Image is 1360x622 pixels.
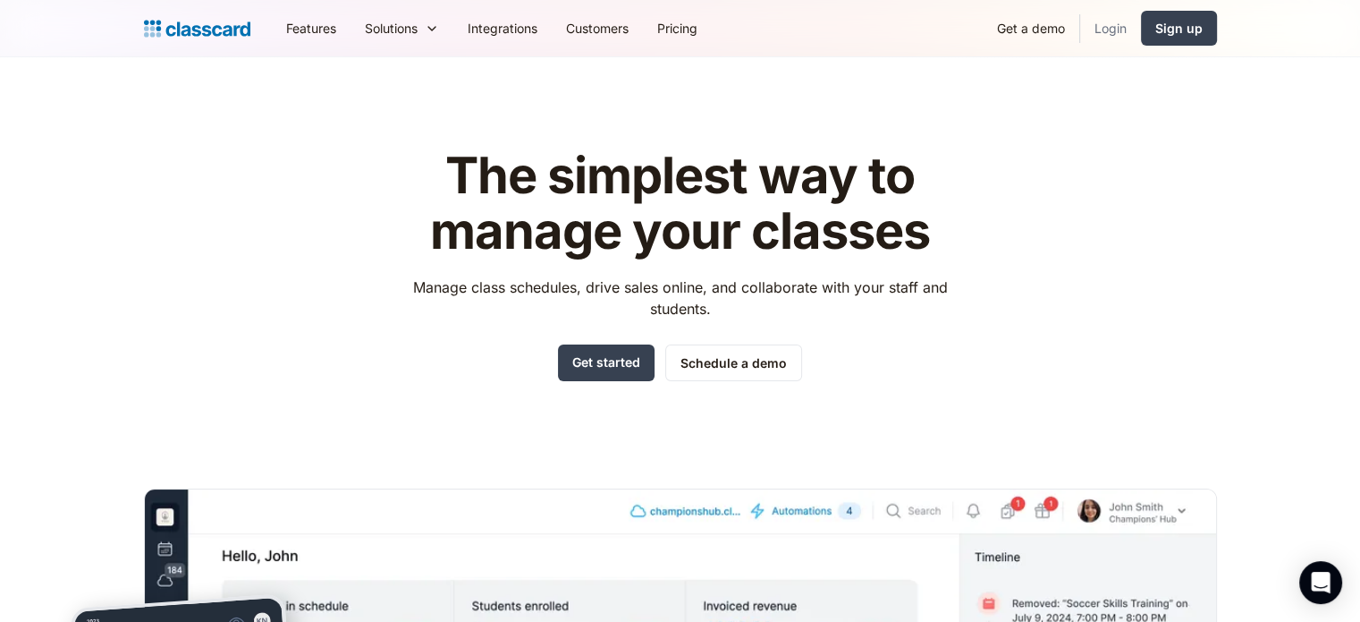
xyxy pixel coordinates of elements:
[983,8,1079,48] a: Get a demo
[1155,19,1203,38] div: Sign up
[453,8,552,48] a: Integrations
[1299,561,1342,604] div: Open Intercom Messenger
[643,8,712,48] a: Pricing
[1080,8,1141,48] a: Login
[558,345,655,381] a: Get started
[272,8,351,48] a: Features
[365,19,418,38] div: Solutions
[396,149,964,259] h1: The simplest way to manage your classes
[665,345,802,381] a: Schedule a demo
[144,16,250,41] a: home
[1141,11,1217,46] a: Sign up
[552,8,643,48] a: Customers
[351,8,453,48] div: Solutions
[396,277,964,320] p: Manage class schedules, drive sales online, and collaborate with your staff and students.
